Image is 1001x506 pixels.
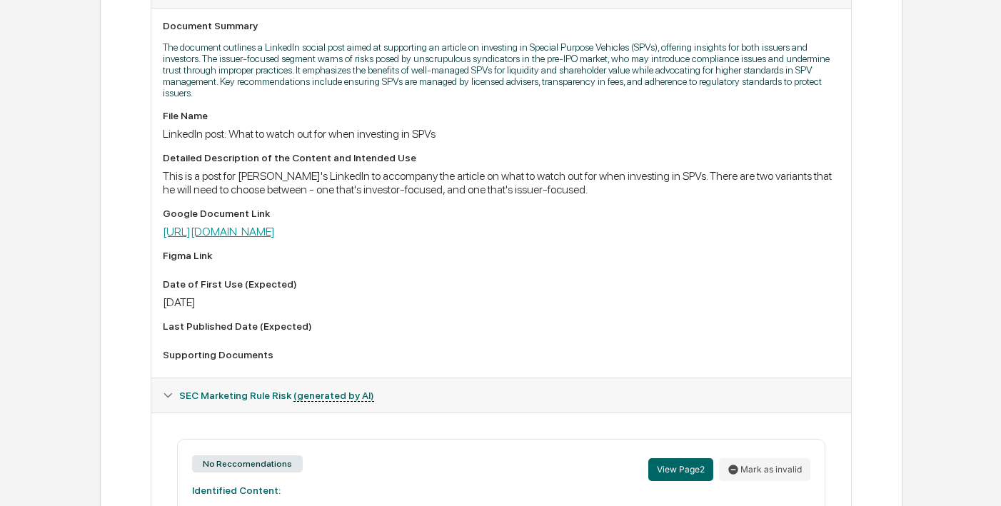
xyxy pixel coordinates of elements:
[163,278,839,290] div: Date of First Use (Expected)
[163,110,839,121] div: File Name
[179,390,374,401] span: SEC Marketing Rule Risk
[163,169,839,196] div: This is a post for [PERSON_NAME]'s LinkedIn to accompany the article on what to watch out for whe...
[192,485,281,496] strong: Identified Content:
[163,127,839,141] div: LinkedIn post: What to watch out for when investing in SPVs
[163,41,839,98] p: The document outlines a LinkedIn social post aimed at supporting an article on investing in Speci...
[163,20,839,31] div: Document Summary
[151,378,850,413] div: SEC Marketing Rule Risk (generated by AI)
[719,458,810,481] button: Mark as invalid
[192,455,303,472] div: No Reccomendations
[648,458,713,481] button: View Page2
[163,349,839,360] div: Supporting Documents
[163,250,839,261] div: Figma Link
[163,320,839,332] div: Last Published Date (Expected)
[163,295,839,309] div: [DATE]
[293,390,374,402] u: (generated by AI)
[163,208,839,219] div: Google Document Link
[163,152,839,163] div: Detailed Description of the Content and Intended Use
[163,225,275,238] a: [URL][DOMAIN_NAME]
[151,8,850,378] div: Document Summary (generated by AI)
